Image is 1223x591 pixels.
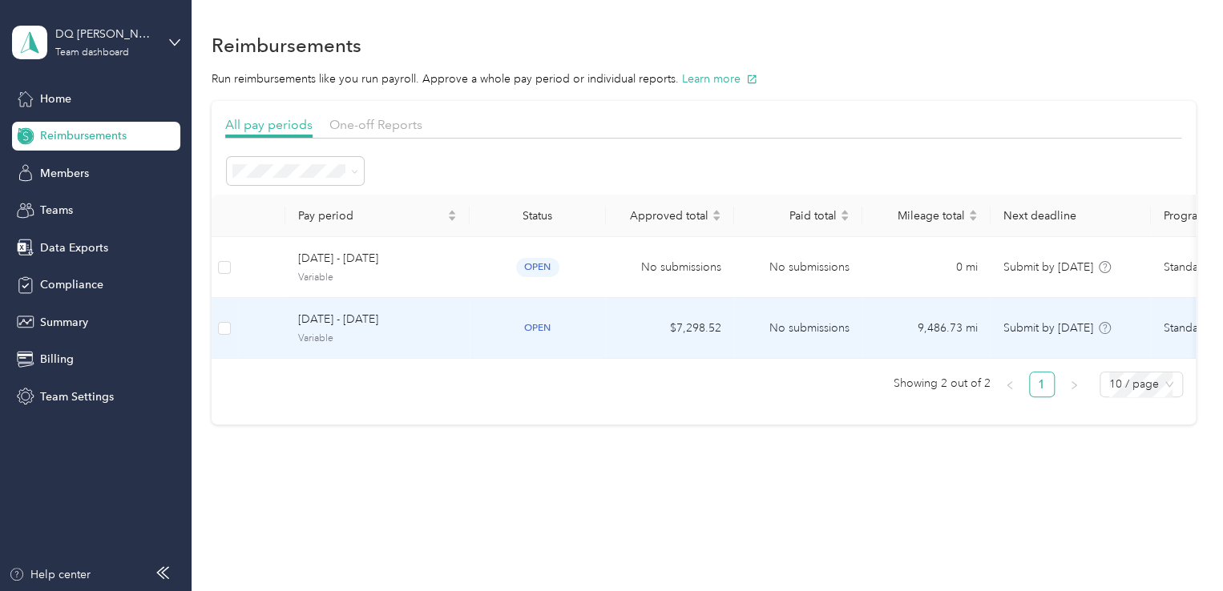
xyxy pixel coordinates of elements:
td: No submissions [606,237,734,298]
span: caret-down [968,214,978,223]
span: 10 / page [1109,372,1173,396]
span: Submit by [DATE] [1003,260,1093,274]
span: left [1005,380,1015,390]
span: Variable [298,271,457,285]
span: caret-down [447,214,457,223]
td: No submissions [734,298,862,359]
button: Help center [9,566,91,583]
span: Reimbursements [40,127,127,144]
span: Mileage total [875,209,965,223]
span: open [516,319,559,337]
div: Team dashboard [55,48,129,58]
h1: Reimbursements [212,37,361,54]
span: right [1069,380,1079,390]
span: caret-up [840,207,850,217]
span: caret-up [447,207,457,217]
span: open [516,258,559,276]
iframe: Everlance-gr Chat Button Frame [1133,501,1223,591]
li: Previous Page [997,372,1023,397]
a: 1 [1030,372,1054,396]
th: Paid total [734,195,862,237]
div: DQ [PERSON_NAME] [55,26,155,42]
span: [DATE] - [DATE] [298,311,457,328]
span: Pay period [298,209,444,223]
div: Page Size [1100,372,1183,397]
td: $7,298.52 [606,298,734,359]
span: Submit by [DATE] [1003,321,1093,335]
p: Run reimbursements like you run payroll. Approve a whole pay period or individual reports. [212,70,1196,87]
td: 0 mi [862,237,991,298]
div: Status [482,209,593,223]
span: caret-down [840,214,850,223]
span: Billing [40,351,74,368]
td: 9,486.73 mi [862,298,991,359]
span: Members [40,165,89,182]
span: [DATE] - [DATE] [298,250,457,267]
span: One-off Reports [329,117,422,132]
button: left [997,372,1023,397]
span: caret-up [968,207,978,217]
span: Variable [298,332,457,346]
th: Next deadline [991,195,1151,237]
li: Next Page [1061,372,1087,397]
span: Team Settings [40,388,114,405]
span: Compliance [40,276,103,293]
span: Teams [40,202,73,219]
th: Mileage total [862,195,991,237]
button: Learn more [682,70,757,87]
button: right [1061,372,1087,397]
span: Approved total [619,209,708,223]
span: caret-down [712,214,721,223]
span: Data Exports [40,239,108,256]
span: Summary [40,314,88,331]
span: caret-up [712,207,721,217]
th: Pay period [285,195,470,237]
span: Home [40,90,71,107]
span: All pay periods [225,117,313,132]
li: 1 [1029,372,1055,397]
th: Approved total [606,195,734,237]
span: Paid total [747,209,837,223]
span: Showing 2 out of 2 [894,372,991,396]
td: No submissions [734,237,862,298]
